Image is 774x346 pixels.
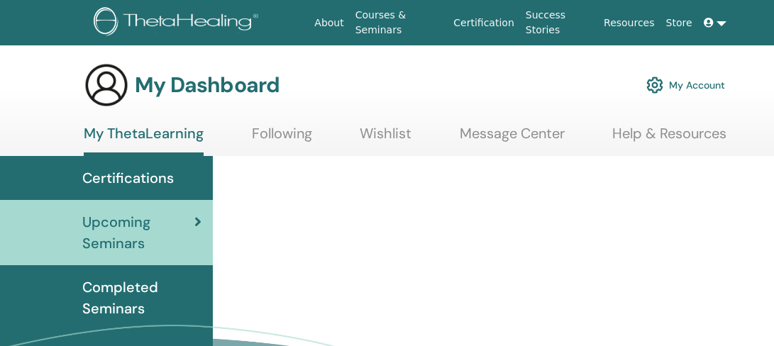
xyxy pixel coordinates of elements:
[84,62,129,108] img: generic-user-icon.jpg
[94,7,263,39] img: logo.png
[82,211,194,254] span: Upcoming Seminars
[350,2,448,43] a: Courses & Seminars
[460,125,565,152] a: Message Center
[612,125,726,152] a: Help & Resources
[646,69,725,101] a: My Account
[520,2,598,43] a: Success Stories
[309,10,349,36] a: About
[135,72,280,98] h3: My Dashboard
[82,277,201,319] span: Completed Seminars
[660,10,698,36] a: Store
[84,125,204,156] a: My ThetaLearning
[360,125,411,152] a: Wishlist
[598,10,660,36] a: Resources
[448,10,519,36] a: Certification
[646,73,663,97] img: cog.svg
[252,125,312,152] a: Following
[82,167,174,189] span: Certifications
